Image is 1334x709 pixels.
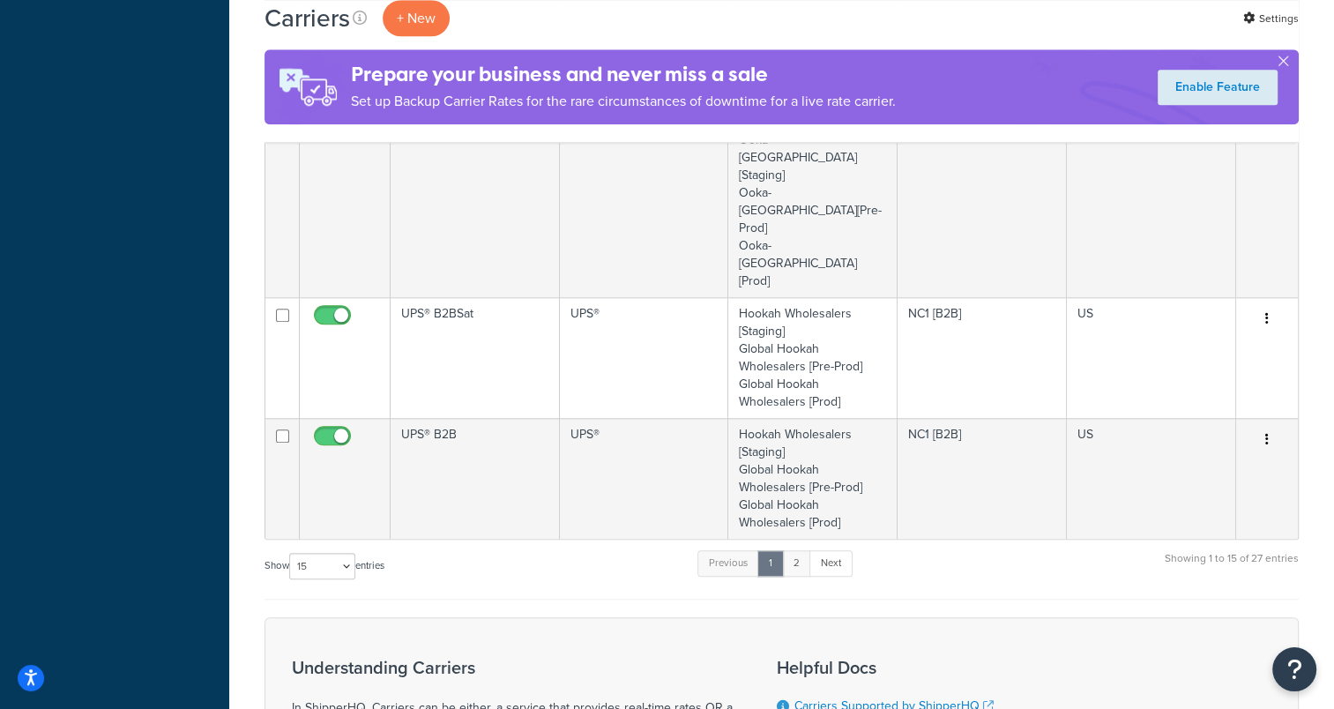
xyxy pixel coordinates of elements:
h1: Carriers [265,1,350,35]
a: Previous [697,550,759,577]
td: UPS® B2BSat [391,297,560,418]
a: 1 [757,550,784,577]
td: Hookah Wholesalers [Staging] Global Hookah Wholesalers [Pre-Prod] Global Hookah Wholesalers [Prod] [728,297,898,418]
a: 2 [782,550,811,577]
td: US [1067,418,1236,539]
h3: Helpful Docs [777,658,1007,677]
h3: Understanding Carriers [292,658,733,677]
select: Showentries [289,553,355,579]
div: Showing 1 to 15 of 27 entries [1165,549,1299,586]
td: Hookah Wholesalers [Staging] Global Hookah Wholesalers [Pre-Prod] Global Hookah Wholesalers [Prod] [728,418,898,539]
h4: Prepare your business and never miss a sale [351,60,896,89]
td: NC1 [B2B] [898,297,1067,418]
img: ad-rules-rateshop-fe6ec290ccb7230408bd80ed9643f0289d75e0ffd9eb532fc0e269fcd187b520.png [265,49,351,124]
button: Open Resource Center [1272,647,1316,691]
a: Enable Feature [1158,70,1278,105]
label: Show entries [265,553,384,579]
td: UPS® [560,418,729,539]
td: UPS® B2B [391,418,560,539]
td: US [1067,297,1236,418]
p: Set up Backup Carrier Rates for the rare circumstances of downtime for a live rate carrier. [351,89,896,114]
td: NC1 [B2B] [898,418,1067,539]
a: Settings [1243,6,1299,31]
td: UPS® [560,297,729,418]
a: Next [809,550,853,577]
